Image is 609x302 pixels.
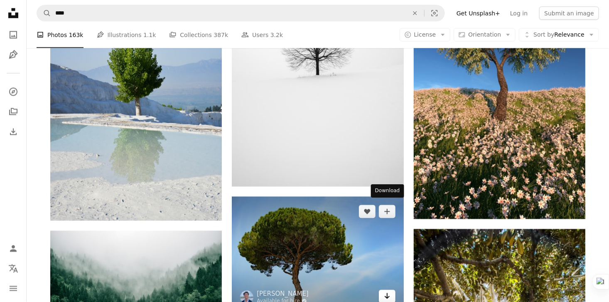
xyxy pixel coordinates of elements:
[5,240,22,257] a: Log in / Sign up
[50,284,222,292] a: aerial photo of green trees
[5,47,22,63] a: Illustrations
[533,31,554,38] span: Sort by
[5,124,22,140] a: Download History
[519,28,599,42] button: Sort byRelevance
[270,30,283,40] span: 3.2k
[533,31,584,39] span: Relevance
[468,31,501,38] span: Orientation
[169,22,228,48] a: Collections 387k
[371,185,404,198] div: Download
[232,54,403,62] a: photography of tree
[454,28,516,42] button: Orientation
[241,22,283,48] a: Users 3.2k
[379,205,395,218] button: Add to Collection
[406,5,424,21] button: Clear
[414,62,585,70] a: a tree in a field of flowers under a blue sky
[425,5,444,21] button: Visual search
[143,30,156,40] span: 1.1k
[5,260,22,277] button: Language
[452,7,505,20] a: Get Unsplash+
[37,5,445,22] form: Find visuals sitewide
[37,5,51,21] button: Search Unsplash
[505,7,533,20] a: Log in
[214,30,228,40] span: 387k
[539,7,599,20] button: Submit an image
[232,250,403,258] a: green plant
[5,104,22,120] a: Collections
[257,290,309,298] a: [PERSON_NAME]
[5,5,22,23] a: Home — Unsplash
[5,280,22,297] button: Menu
[359,205,376,218] button: Like
[97,22,156,48] a: Illustrations 1.1k
[5,84,22,100] a: Explore
[400,28,451,42] button: License
[5,27,22,43] a: Photos
[50,88,222,96] a: a tree in a body of water
[414,31,436,38] span: License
